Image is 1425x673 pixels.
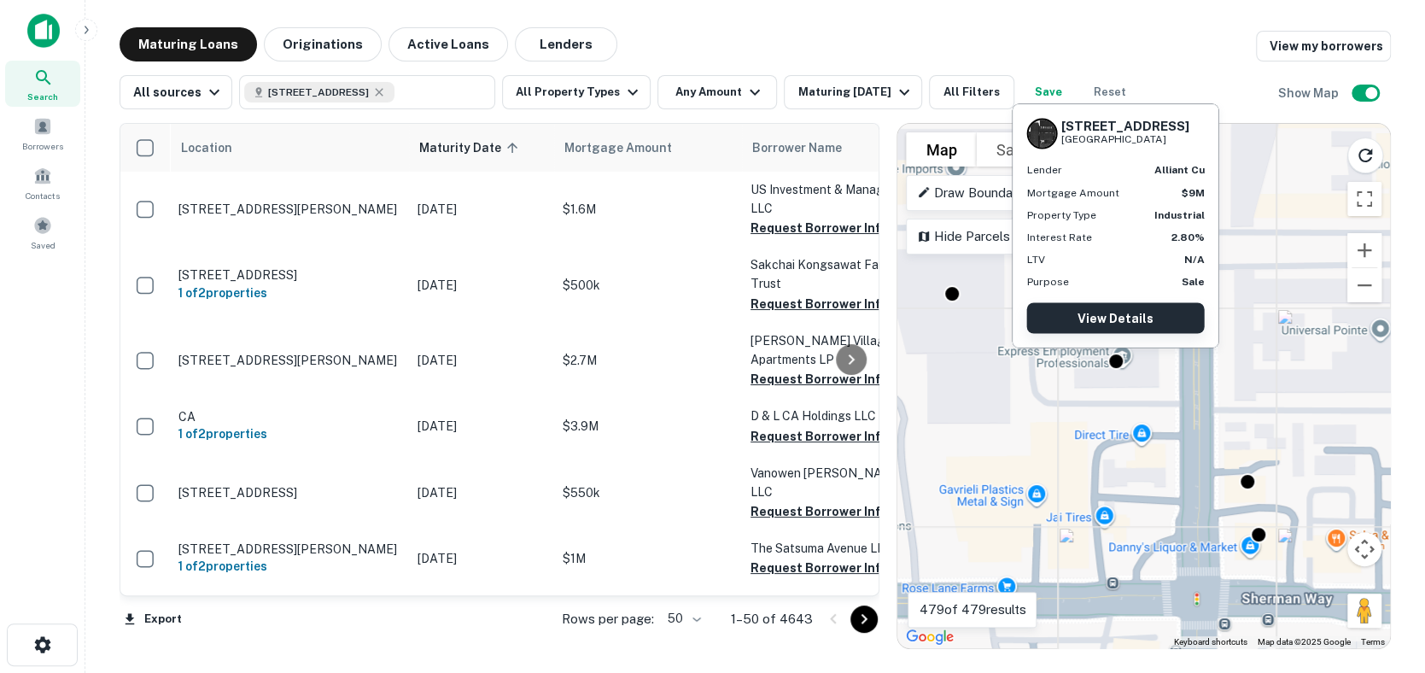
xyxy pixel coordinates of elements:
[750,369,889,389] button: Request Borrower Info
[1026,273,1068,289] p: Purpose
[563,200,733,219] p: $1.6M
[502,75,651,109] button: All Property Types
[178,284,400,302] h6: 1 of 2 properties
[26,189,60,202] span: Contacts
[5,209,80,255] a: Saved
[750,464,921,501] p: Vanowen [PERSON_NAME] LLC
[178,409,400,424] p: CA
[563,549,733,568] p: $1M
[1256,31,1391,61] a: View my borrowers
[120,606,186,632] button: Export
[178,267,400,283] p: [STREET_ADDRESS]
[31,238,55,252] span: Saved
[742,124,930,172] th: Borrower Name
[133,82,225,102] div: All sources
[906,132,976,167] button: Show street map
[409,124,554,172] th: Maturity Date
[1183,253,1204,265] strong: N/A
[418,549,546,568] p: [DATE]
[178,353,400,368] p: [STREET_ADDRESS][PERSON_NAME]
[178,424,400,443] h6: 1 of 2 properties
[657,75,777,109] button: Any Amount
[120,75,232,109] button: All sources
[1347,138,1383,173] button: Reload search area
[1026,229,1091,244] p: Interest Rate
[1153,208,1204,220] strong: Industrial
[178,541,400,557] p: [STREET_ADDRESS][PERSON_NAME]
[897,124,1390,648] div: 0 0
[902,626,958,648] img: Google
[418,200,546,219] p: [DATE]
[1347,268,1381,302] button: Zoom out
[929,75,1014,109] button: All Filters
[418,483,546,502] p: [DATE]
[1026,207,1095,222] p: Property Type
[388,27,508,61] button: Active Loans
[797,82,914,102] div: Maturing [DATE]
[5,110,80,156] a: Borrowers
[917,183,1024,203] p: Draw Boundary
[1258,637,1351,647] span: Map data ©2025 Google
[554,124,742,172] th: Mortgage Amount
[1026,302,1204,333] a: View Details
[27,14,60,48] img: capitalize-icon.png
[1060,132,1188,149] p: [GEOGRAPHIC_DATA]
[919,600,1025,620] p: 479 of 479 results
[1174,636,1247,648] button: Keyboard shortcuts
[180,138,232,158] span: Location
[661,606,704,631] div: 50
[268,85,369,100] span: [STREET_ADDRESS]
[1361,637,1385,647] a: Terms (opens in new tab)
[750,407,921,425] p: D & L CA Holdings LLC
[1171,231,1204,243] strong: 2.80%
[5,160,80,206] a: Contacts
[750,180,921,218] p: US Investment & Management LLC
[418,351,546,370] p: [DATE]
[1060,119,1188,134] h6: [STREET_ADDRESS]
[564,138,694,158] span: Mortgage Amount
[1340,536,1425,618] iframe: Chat Widget
[264,27,382,61] button: Originations
[178,557,400,576] h6: 1 of 2 properties
[750,558,889,578] button: Request Borrower Info
[1278,84,1341,102] h6: Show Map
[1021,75,1076,109] button: Save your search to get updates of matches that match your search criteria.
[563,351,733,370] p: $2.7M
[750,331,921,369] p: [PERSON_NAME] Village Apartments LP
[1026,184,1118,200] p: Mortgage Amount
[1347,182,1381,216] button: Toggle fullscreen view
[1347,532,1381,566] button: Map camera controls
[418,417,546,436] p: [DATE]
[419,138,523,158] span: Maturity Date
[750,218,889,238] button: Request Borrower Info
[902,626,958,648] a: Open this area in Google Maps (opens a new window)
[750,426,889,447] button: Request Borrower Info
[563,276,733,295] p: $500k
[1026,251,1044,266] p: LTV
[5,61,80,107] a: Search
[1181,186,1204,198] strong: $9M
[1181,275,1204,287] strong: Sale
[27,90,58,103] span: Search
[750,294,889,314] button: Request Borrower Info
[170,124,409,172] th: Location
[563,483,733,502] p: $550k
[563,417,733,436] p: $3.9M
[120,27,257,61] button: Maturing Loans
[850,606,878,633] button: Go to next page
[418,276,546,295] p: [DATE]
[750,501,889,522] button: Request Borrower Info
[731,609,813,629] p: 1–50 of 4643
[976,132,1071,167] button: Show satellite imagery
[1083,75,1137,109] button: Reset
[1347,233,1381,267] button: Zoom in
[515,27,617,61] button: Lenders
[750,255,921,293] p: Sakchai Kongsawat Family Trust
[22,139,63,153] span: Borrowers
[1153,164,1204,176] strong: alliant cu
[752,138,842,158] span: Borrower Name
